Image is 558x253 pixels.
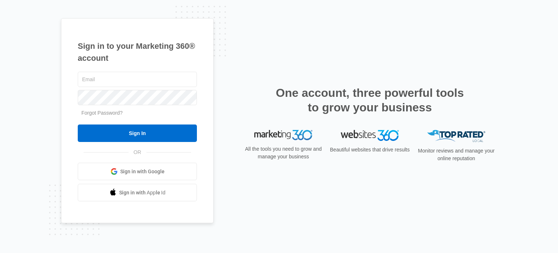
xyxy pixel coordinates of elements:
input: Sign In [78,124,197,142]
p: Beautiful websites that drive results [329,146,411,154]
span: Sign in with Apple Id [119,189,166,197]
img: Websites 360 [341,130,399,141]
a: Forgot Password? [81,110,123,116]
h2: One account, three powerful tools to grow your business [274,86,466,115]
span: Sign in with Google [120,168,165,175]
span: OR [129,149,146,156]
p: All the tools you need to grow and manage your business [243,145,324,161]
p: Monitor reviews and manage your online reputation [416,147,497,162]
img: Marketing 360 [254,130,312,140]
a: Sign in with Apple Id [78,184,197,201]
a: Sign in with Google [78,163,197,180]
img: Top Rated Local [427,130,485,142]
input: Email [78,72,197,87]
h1: Sign in to your Marketing 360® account [78,40,197,64]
